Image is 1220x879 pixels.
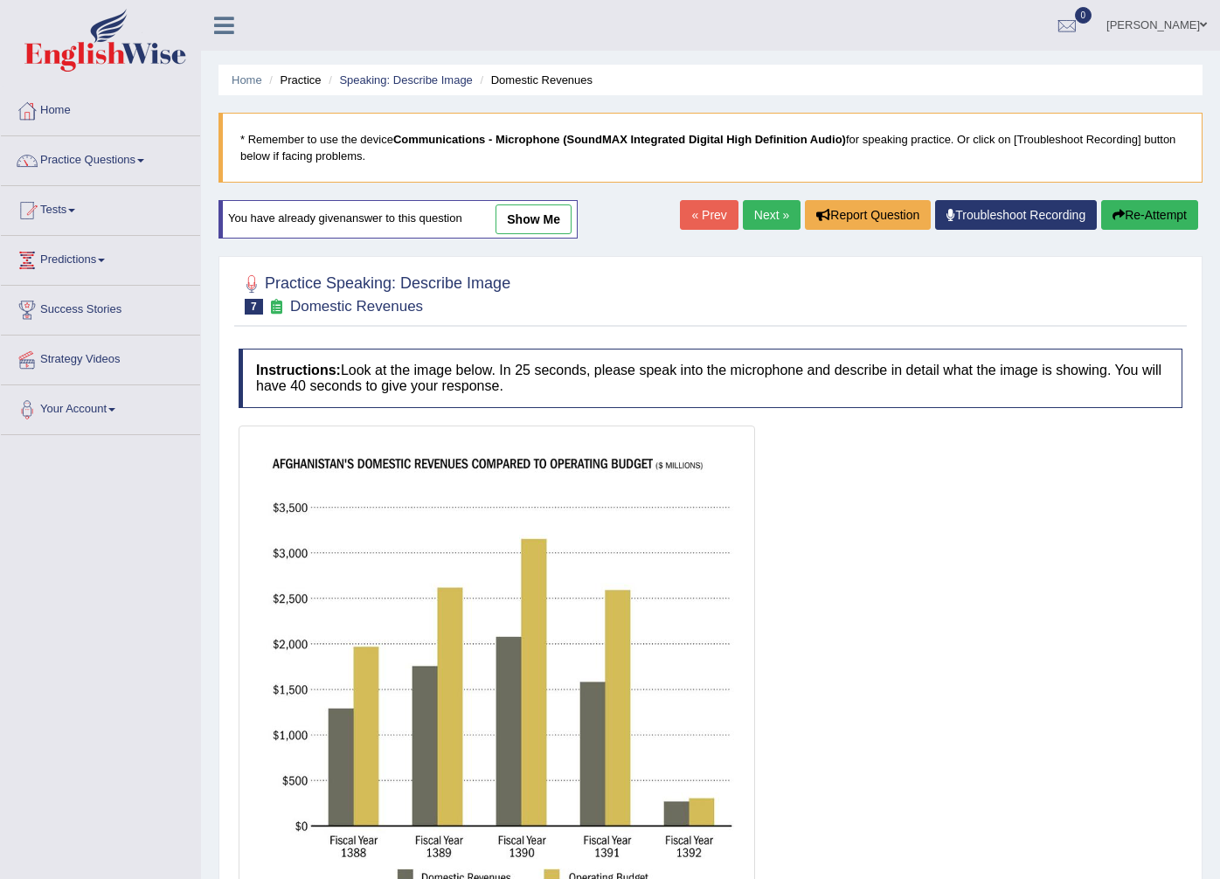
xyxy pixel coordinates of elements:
a: Success Stories [1,286,200,329]
a: Your Account [1,385,200,429]
h4: Look at the image below. In 25 seconds, please speak into the microphone and describe in detail w... [239,349,1182,407]
span: 0 [1075,7,1092,24]
button: Report Question [805,200,931,230]
a: Predictions [1,236,200,280]
button: Re-Attempt [1101,200,1198,230]
a: Practice Questions [1,136,200,180]
li: Practice [265,72,321,88]
a: show me [496,204,572,234]
h2: Practice Speaking: Describe Image [239,271,510,315]
span: 7 [245,299,263,315]
small: Domestic Revenues [290,298,423,315]
a: Next » [743,200,801,230]
a: Home [232,73,262,87]
a: Strategy Videos [1,336,200,379]
a: Troubleshoot Recording [935,200,1097,230]
small: Exam occurring question [267,299,286,315]
a: Speaking: Describe Image [339,73,472,87]
li: Domestic Revenues [475,72,593,88]
a: Home [1,87,200,130]
a: Tests [1,186,200,230]
a: « Prev [680,200,738,230]
blockquote: * Remember to use the device for speaking practice. Or click on [Troubleshoot Recording] button b... [218,113,1203,183]
b: Instructions: [256,363,341,377]
b: Communications - Microphone (SoundMAX Integrated Digital High Definition Audio) [393,133,846,146]
div: You have already given answer to this question [218,200,578,239]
